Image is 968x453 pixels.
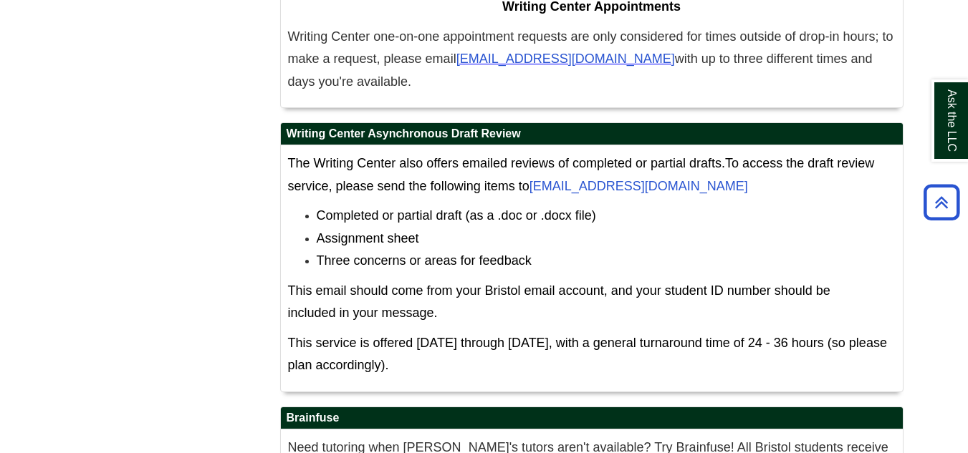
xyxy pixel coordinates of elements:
[288,156,726,170] span: The Writing Center also offers emailed reviews of completed or partial drafts.
[317,253,532,268] span: Three concerns or areas for feedback
[317,208,596,223] span: Completed or partial draft (as a .doc or .docx file)
[281,123,903,145] h2: Writing Center Asynchronous Draft Review
[288,336,887,373] span: This service is offered [DATE] through [DATE], with a general turnaround time of 24 - 36 hours (s...
[919,193,964,212] a: Back to Top
[288,283,830,321] span: This email should come from your Bristol email account, and your student ID number should be incl...
[288,29,893,67] span: Writing Center one-on-one appointment requests are only considered for times outside of drop-in h...
[529,179,748,193] a: [EMAIL_ADDRESS][DOMAIN_NAME]
[456,54,675,65] a: [EMAIL_ADDRESS][DOMAIN_NAME]
[281,407,903,429] h2: Brainfuse
[288,156,875,193] span: To access the draft review service, please send the following items to
[456,52,675,66] span: [EMAIL_ADDRESS][DOMAIN_NAME]
[288,52,873,89] span: with up to three different times and days you're available.
[317,231,419,245] span: Assignment sheet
